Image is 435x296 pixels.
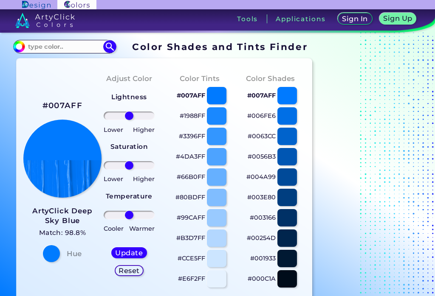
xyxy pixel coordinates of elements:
[180,73,220,85] h4: Color Tints
[250,253,276,263] p: #001933
[177,90,205,101] p: #007AFF
[178,274,205,284] p: #E6F2FF
[339,14,371,25] a: Sign In
[23,120,102,198] img: paint_stamp_2_half.png
[177,172,205,182] p: #66B0FF
[247,90,276,101] p: #007AFF
[384,15,411,22] h5: Sign Up
[104,223,124,234] p: Cooler
[111,93,147,101] strong: Lightness
[119,267,138,274] h5: Reset
[27,204,98,238] a: ArtyClick Deep Sky Blue Match: 98.8%
[103,40,116,53] img: icon search
[110,142,148,151] strong: Saturation
[42,100,82,111] h2: #007AFF
[106,192,153,200] strong: Temperature
[246,73,295,85] h4: Color Shades
[343,16,367,22] h5: Sign In
[67,248,82,260] h4: Hue
[15,13,75,28] img: logo_artyclick_colors_white.svg
[25,41,104,52] input: type color..
[133,125,155,135] p: Higher
[104,174,123,184] p: Lower
[180,111,205,121] p: #1988FF
[246,172,276,182] p: #004A99
[176,233,205,243] p: #B3D7FF
[276,16,325,22] h3: Applications
[250,212,276,223] p: #003166
[133,174,155,184] p: Higher
[27,227,98,238] h5: Match: 98.8%
[106,73,152,85] h4: Adjust Color
[248,131,276,141] p: #0063CC
[116,249,141,256] h5: Update
[178,253,205,263] p: #CCE5FF
[104,125,123,135] p: Lower
[22,1,51,9] img: ArtyClick Design logo
[237,16,258,22] h3: Tools
[27,206,98,226] h3: ArtyClick Deep Sky Blue
[179,131,205,141] p: #3396FF
[176,151,205,162] p: #4DA3FF
[129,223,155,234] p: Warmer
[247,111,276,121] p: #006FE6
[247,233,276,243] p: #00254D
[248,151,276,162] p: #0056B3
[132,40,308,53] h1: Color Shades and Tints Finder
[177,212,205,223] p: #99CAFF
[175,192,205,202] p: #80BDFF
[247,192,276,202] p: #003E80
[381,14,415,25] a: Sign Up
[248,274,276,284] p: #000C1A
